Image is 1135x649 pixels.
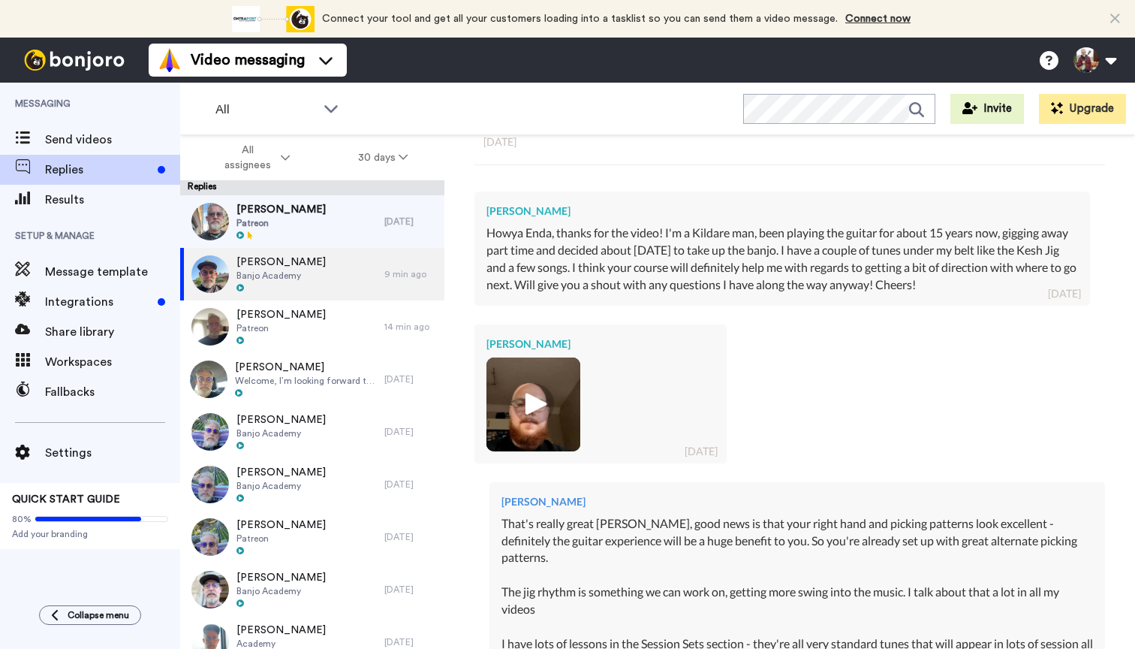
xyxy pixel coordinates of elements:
[215,101,316,119] span: All
[45,293,152,311] span: Integrations
[483,134,1096,149] div: [DATE]
[180,458,444,511] a: [PERSON_NAME]Banjo Academy[DATE]
[236,412,326,427] span: [PERSON_NAME]
[236,307,326,322] span: [PERSON_NAME]
[384,636,437,648] div: [DATE]
[235,375,377,387] span: Welcome, I’m looking forward to working with you
[45,444,180,462] span: Settings
[191,50,305,71] span: Video messaging
[236,623,326,638] span: [PERSON_NAME]
[12,528,168,540] span: Add your branding
[232,6,315,32] div: animation
[191,571,229,608] img: 7816bf26-a8cc-4163-927c-1edd1f95ec42-thumb.jpg
[180,248,444,300] a: [PERSON_NAME]Banjo Academy9 min ago
[45,323,180,341] span: Share library
[486,337,715,352] div: [PERSON_NAME]
[322,14,838,24] span: Connect your tool and get all your customers loading into a tasklist so you can send them a video...
[180,353,444,406] a: [PERSON_NAME]Welcome, I’m looking forward to working with you[DATE]
[236,533,326,545] span: Patreon
[236,255,326,270] span: [PERSON_NAME]
[501,494,1093,509] div: [PERSON_NAME]
[486,358,580,451] img: a8134977-7e82-4823-b576-56d820d9d4c1-thumb.jpg
[191,308,229,346] img: af794b58-3508-408c-abc6-3066f0630766-thumb.jpg
[236,480,326,492] span: Banjo Academy
[217,143,278,173] span: All assignees
[180,511,444,563] a: [PERSON_NAME]Patreon[DATE]
[191,466,229,503] img: 9e2e376d-9af6-4ca8-92cd-cb92010b3398-thumb.jpg
[191,413,229,451] img: cc25f59d-6d6e-442a-9f8d-bd619bcb2a03-thumb.jpg
[845,14,911,24] a: Connect now
[384,531,437,543] div: [DATE]
[235,360,377,375] span: [PERSON_NAME]
[513,384,554,425] img: ic_play_thick.png
[180,406,444,458] a: [PERSON_NAME]Banjo Academy[DATE]
[191,518,229,556] img: 6c15daa2-4b23-4de5-ab31-ce2c971b183a-thumb.jpg
[39,605,141,625] button: Collapse menu
[45,131,180,149] span: Send videos
[486,204,1078,219] div: [PERSON_NAME]
[384,426,437,438] div: [DATE]
[384,584,437,596] div: [DATE]
[45,191,180,209] span: Results
[180,563,444,616] a: [PERSON_NAME]Banjo Academy[DATE]
[12,513,32,525] span: 80%
[191,255,229,293] img: dc1d8f91-3445-403d-922d-cee9e9bd1b65-thumb.jpg
[180,195,444,248] a: [PERSON_NAME]Patreon[DATE]
[384,268,437,280] div: 9 min ago
[685,444,718,459] div: [DATE]
[486,225,1078,293] div: Howya Enda, thanks for the video! I'm a Kildare man, been playing the guitar for about 15 years n...
[384,373,437,385] div: [DATE]
[324,144,442,171] button: 30 days
[236,465,326,480] span: [PERSON_NAME]
[45,383,180,401] span: Fallbacks
[183,137,324,179] button: All assignees
[68,609,129,621] span: Collapse menu
[1048,286,1081,301] div: [DATE]
[236,518,326,533] span: [PERSON_NAME]
[45,353,180,371] span: Workspaces
[190,361,227,398] img: 07191468-041e-45a6-97cd-2665098727a1-thumb.jpg
[180,180,444,195] div: Replies
[158,48,182,72] img: vm-color.svg
[236,322,326,334] span: Patreon
[45,263,180,281] span: Message template
[236,427,326,439] span: Banjo Academy
[236,217,326,229] span: Patreon
[236,202,326,217] span: [PERSON_NAME]
[236,270,326,282] span: Banjo Academy
[384,216,437,228] div: [DATE]
[236,570,326,585] span: [PERSON_NAME]
[191,203,229,240] img: c34c5bd2-ab3c-4019-860a-d7b1f8ff31e4-thumb.jpg
[12,494,120,505] span: QUICK START GUIDE
[950,94,1024,124] button: Invite
[384,478,437,491] div: [DATE]
[1039,94,1126,124] button: Upgrade
[18,50,131,71] img: bj-logo-header-white.svg
[45,161,152,179] span: Replies
[384,321,437,333] div: 14 min ago
[236,585,326,597] span: Banjo Academy
[180,300,444,353] a: [PERSON_NAME]Patreon14 min ago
